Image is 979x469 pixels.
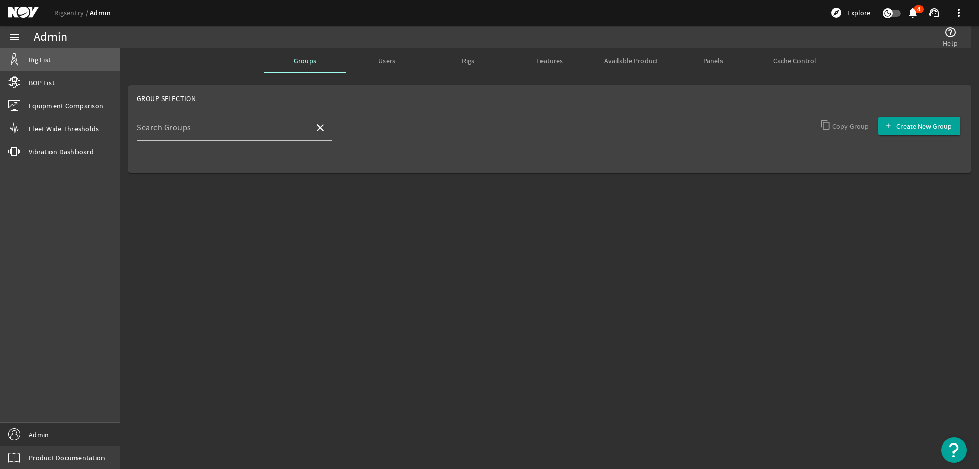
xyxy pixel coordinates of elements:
span: Group Selection [137,93,196,104]
button: 4 [907,8,918,18]
mat-icon: close [314,121,326,134]
button: more_vert [946,1,971,25]
span: Admin [29,430,49,440]
span: Rig List [29,55,51,65]
span: Rigs [462,57,474,64]
span: Vibration Dashboard [29,146,94,157]
mat-icon: explore [830,7,842,19]
span: Product Documentation [29,453,105,463]
mat-icon: help_outline [944,26,957,38]
div: Admin [34,32,67,42]
button: Open Resource Center [941,437,967,463]
span: Features [536,57,563,64]
span: Help [943,38,958,48]
span: Groups [294,57,316,64]
span: Equipment Comparison [29,101,104,111]
mat-icon: support_agent [928,7,940,19]
button: Create New Group [878,117,960,135]
input: Search [137,126,306,138]
mat-icon: notifications [907,7,919,19]
button: Explore [826,5,874,21]
mat-icon: vibration [8,145,20,158]
span: Explore [847,8,870,18]
span: Fleet Wide Thresholds [29,124,99,134]
span: Available Product [604,57,658,64]
a: Admin [90,8,111,18]
span: Cache Control [773,57,816,64]
span: Panels [703,57,723,64]
span: Create New Group [896,121,952,131]
span: BOP List [29,78,55,88]
mat-label: Search Groups [137,122,191,133]
mat-icon: menu [8,31,20,43]
span: Users [378,57,395,64]
a: Rigsentry [54,8,90,17]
